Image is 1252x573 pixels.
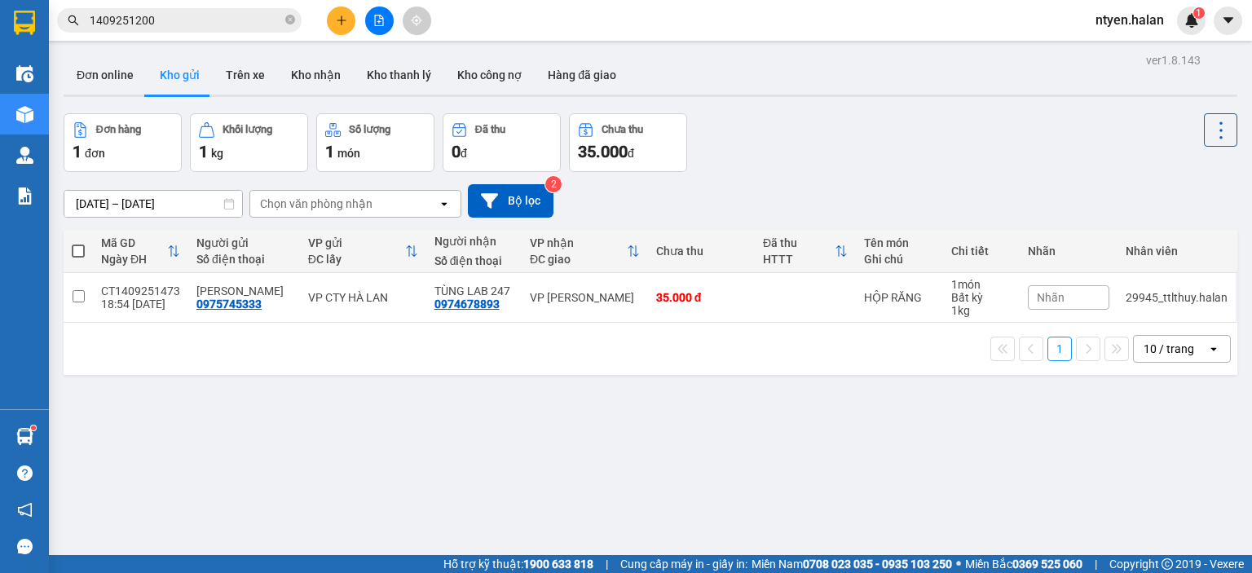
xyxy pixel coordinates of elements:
span: 1 [1196,7,1201,19]
div: Nhãn [1028,245,1109,258]
span: đ [461,147,467,160]
span: file-add [373,15,385,26]
img: warehouse-icon [16,65,33,82]
img: solution-icon [16,187,33,205]
sup: 1 [31,425,36,430]
span: đ [628,147,634,160]
div: 0975745333 [196,298,262,311]
div: VP CTY HÀ LAN [308,291,418,304]
strong: 0708 023 035 - 0935 103 250 [803,558,952,571]
div: Số lượng [349,124,390,135]
span: caret-down [1221,13,1236,28]
div: LƯƠNG TIẾN [196,284,292,298]
img: warehouse-icon [16,428,33,445]
div: Đã thu [763,236,834,249]
sup: 1 [1193,7,1205,19]
button: Khối lượng1kg [190,113,308,172]
span: notification [17,502,33,518]
button: Kho thanh lý [354,55,444,95]
span: 1 [199,142,208,161]
div: Mã GD [101,236,167,249]
div: CT1409251473 [101,284,180,298]
span: Miền Nam [752,555,952,573]
div: Bất kỳ [951,291,1012,304]
div: ĐC giao [530,253,627,266]
span: plus [336,15,347,26]
img: warehouse-icon [16,147,33,164]
svg: open [438,197,451,210]
span: | [606,555,608,573]
strong: 0369 525 060 [1012,558,1082,571]
img: warehouse-icon [16,106,33,123]
div: 35.000 đ [656,291,747,304]
div: 29945_ttlthuy.halan [1126,291,1228,304]
button: Đã thu0đ [443,113,561,172]
div: Chọn văn phòng nhận [260,196,373,212]
span: 1 [325,142,334,161]
span: món [337,147,360,160]
th: Toggle SortBy [522,230,648,273]
img: icon-new-feature [1184,13,1199,28]
th: Toggle SortBy [93,230,188,273]
button: Kho gửi [147,55,213,95]
div: Nhân viên [1126,245,1228,258]
div: 1 kg [951,304,1012,317]
span: copyright [1162,558,1173,570]
span: Miền Bắc [965,555,1082,573]
span: 35.000 [578,142,628,161]
div: Số điện thoại [196,253,292,266]
input: Tìm tên, số ĐT hoặc mã đơn [90,11,282,29]
button: Kho công nợ [444,55,535,95]
input: Select a date range. [64,191,242,217]
span: ⚪️ [956,561,961,567]
span: close-circle [285,15,295,24]
button: plus [327,7,355,35]
span: Nhãn [1037,291,1065,304]
button: file-add [365,7,394,35]
th: Toggle SortBy [755,230,855,273]
span: 0 [452,142,461,161]
div: Đã thu [475,124,505,135]
div: Khối lượng [223,124,272,135]
span: đơn [85,147,105,160]
span: Hỗ trợ kỹ thuật: [443,555,593,573]
span: question-circle [17,465,33,481]
div: Đơn hàng [96,124,141,135]
th: Toggle SortBy [300,230,426,273]
div: Chưa thu [656,245,747,258]
span: aim [411,15,422,26]
button: Đơn online [64,55,147,95]
div: VP gửi [308,236,405,249]
span: search [68,15,79,26]
div: Ghi chú [864,253,936,266]
div: ĐC lấy [308,253,405,266]
div: Số điện thoại [434,254,514,267]
div: HTTT [763,253,834,266]
div: Người gửi [196,236,292,249]
div: Chưa thu [602,124,643,135]
button: Số lượng1món [316,113,434,172]
img: logo-vxr [14,11,35,35]
span: kg [211,147,223,160]
button: Trên xe [213,55,278,95]
sup: 2 [545,176,562,192]
button: Kho nhận [278,55,354,95]
button: Đơn hàng1đơn [64,113,182,172]
button: Hàng đã giao [535,55,629,95]
span: 1 [73,142,82,161]
button: 1 [1047,337,1072,361]
div: Chi tiết [951,245,1012,258]
span: | [1095,555,1097,573]
div: HỘP RĂNG [864,291,936,304]
div: Ngày ĐH [101,253,167,266]
span: Cung cấp máy in - giấy in: [620,555,747,573]
div: TÙNG LAB 247 [434,284,514,298]
span: message [17,539,33,554]
button: aim [403,7,431,35]
div: VP [PERSON_NAME] [530,291,640,304]
button: caret-down [1214,7,1242,35]
div: 18:54 [DATE] [101,298,180,311]
div: 0974678893 [434,298,500,311]
div: ver 1.8.143 [1146,51,1201,69]
div: Tên món [864,236,936,249]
